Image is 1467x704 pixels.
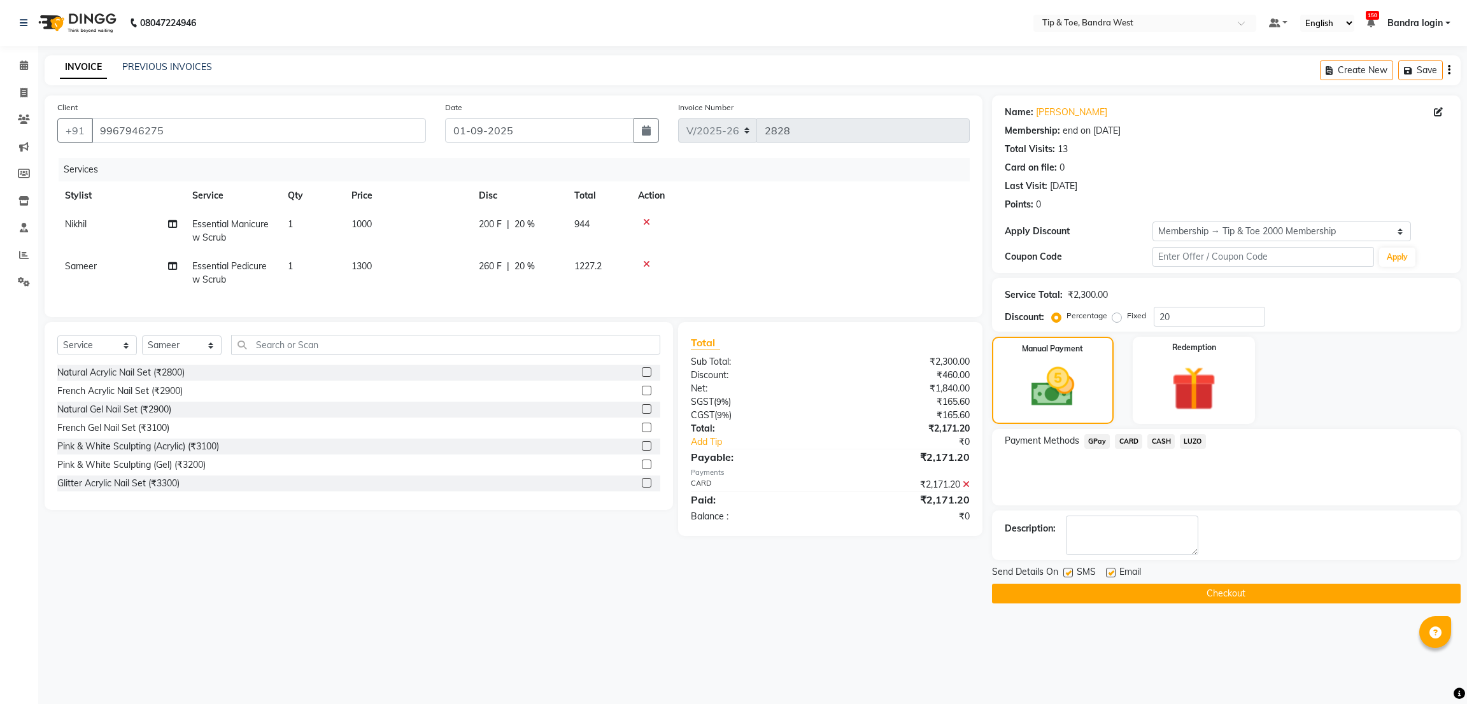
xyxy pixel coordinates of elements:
[681,355,830,369] div: Sub Total:
[830,369,979,382] div: ₹460.00
[57,384,183,398] div: French Acrylic Nail Set (₹2900)
[1172,342,1216,353] label: Redemption
[1036,198,1041,211] div: 0
[691,336,720,349] span: Total
[574,260,602,272] span: 1227.2
[1050,180,1077,193] div: [DATE]
[1320,60,1393,80] button: Create New
[192,218,269,243] span: Essential Manicure w Scrub
[681,395,830,409] div: ( )
[830,492,979,507] div: ₹2,171.20
[32,5,120,41] img: logo
[1152,247,1374,267] input: Enter Offer / Coupon Code
[471,181,567,210] th: Disc
[1366,11,1379,20] span: 150
[1398,60,1443,80] button: Save
[1005,225,1152,238] div: Apply Discount
[1005,161,1057,174] div: Card on file:
[681,369,830,382] div: Discount:
[681,478,830,491] div: CARD
[231,335,660,355] input: Search or Scan
[691,467,970,478] div: Payments
[122,61,212,73] a: PREVIOUS INVOICES
[57,458,206,472] div: Pink & White Sculpting (Gel) (₹3200)
[1147,434,1175,449] span: CASH
[1058,143,1068,156] div: 13
[280,181,344,210] th: Qty
[1387,17,1443,30] span: Bandra login
[1367,17,1375,29] a: 150
[59,158,979,181] div: Services
[192,260,267,285] span: Essential Pedicure w Scrub
[479,218,502,231] span: 200 F
[1115,434,1142,449] span: CARD
[830,510,979,523] div: ₹0
[1379,248,1415,267] button: Apply
[855,435,979,449] div: ₹0
[445,102,462,113] label: Date
[479,260,502,273] span: 260 F
[1005,288,1063,302] div: Service Total:
[57,421,169,435] div: French Gel Nail Set (₹3100)
[1158,361,1230,416] img: _gift.svg
[1005,198,1033,211] div: Points:
[830,395,979,409] div: ₹165.60
[351,260,372,272] span: 1300
[1005,250,1152,264] div: Coupon Code
[630,181,970,210] th: Action
[681,409,830,422] div: ( )
[514,218,535,231] span: 20 %
[992,584,1461,603] button: Checkout
[514,260,535,273] span: 20 %
[830,409,979,422] div: ₹165.60
[1127,310,1146,321] label: Fixed
[65,218,87,230] span: Nikhil
[1084,434,1110,449] span: GPay
[1180,434,1206,449] span: LUZO
[57,366,185,379] div: Natural Acrylic Nail Set (₹2800)
[57,102,78,113] label: Client
[57,181,185,210] th: Stylist
[1005,522,1056,535] div: Description:
[351,218,372,230] span: 1000
[691,396,714,407] span: SGST
[567,181,630,210] th: Total
[1077,565,1096,581] span: SMS
[57,118,93,143] button: +91
[1067,310,1107,321] label: Percentage
[830,449,979,465] div: ₹2,171.20
[681,435,855,449] a: Add Tip
[288,260,293,272] span: 1
[140,5,196,41] b: 08047224946
[691,409,714,421] span: CGST
[57,477,180,490] div: Glitter Acrylic Nail Set (₹3300)
[830,478,979,491] div: ₹2,171.20
[92,118,426,143] input: Search by Name/Mobile/Email/Code
[1005,124,1060,137] div: Membership:
[992,565,1058,581] span: Send Details On
[681,382,830,395] div: Net:
[65,260,97,272] span: Sameer
[1005,180,1047,193] div: Last Visit:
[574,218,590,230] span: 944
[681,449,830,465] div: Payable:
[717,410,729,420] span: 9%
[678,102,733,113] label: Invoice Number
[1017,362,1088,412] img: _cash.svg
[1036,106,1107,119] a: [PERSON_NAME]
[1063,124,1121,137] div: end on [DATE]
[288,218,293,230] span: 1
[1068,288,1108,302] div: ₹2,300.00
[830,355,979,369] div: ₹2,300.00
[830,382,979,395] div: ₹1,840.00
[1005,311,1044,324] div: Discount:
[830,422,979,435] div: ₹2,171.20
[1119,565,1141,581] span: Email
[57,440,219,453] div: Pink & White Sculpting (Acrylic) (₹3100)
[1005,106,1033,119] div: Name:
[1005,434,1079,447] span: Payment Methods
[681,422,830,435] div: Total:
[60,56,107,79] a: INVOICE
[507,260,509,273] span: |
[344,181,471,210] th: Price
